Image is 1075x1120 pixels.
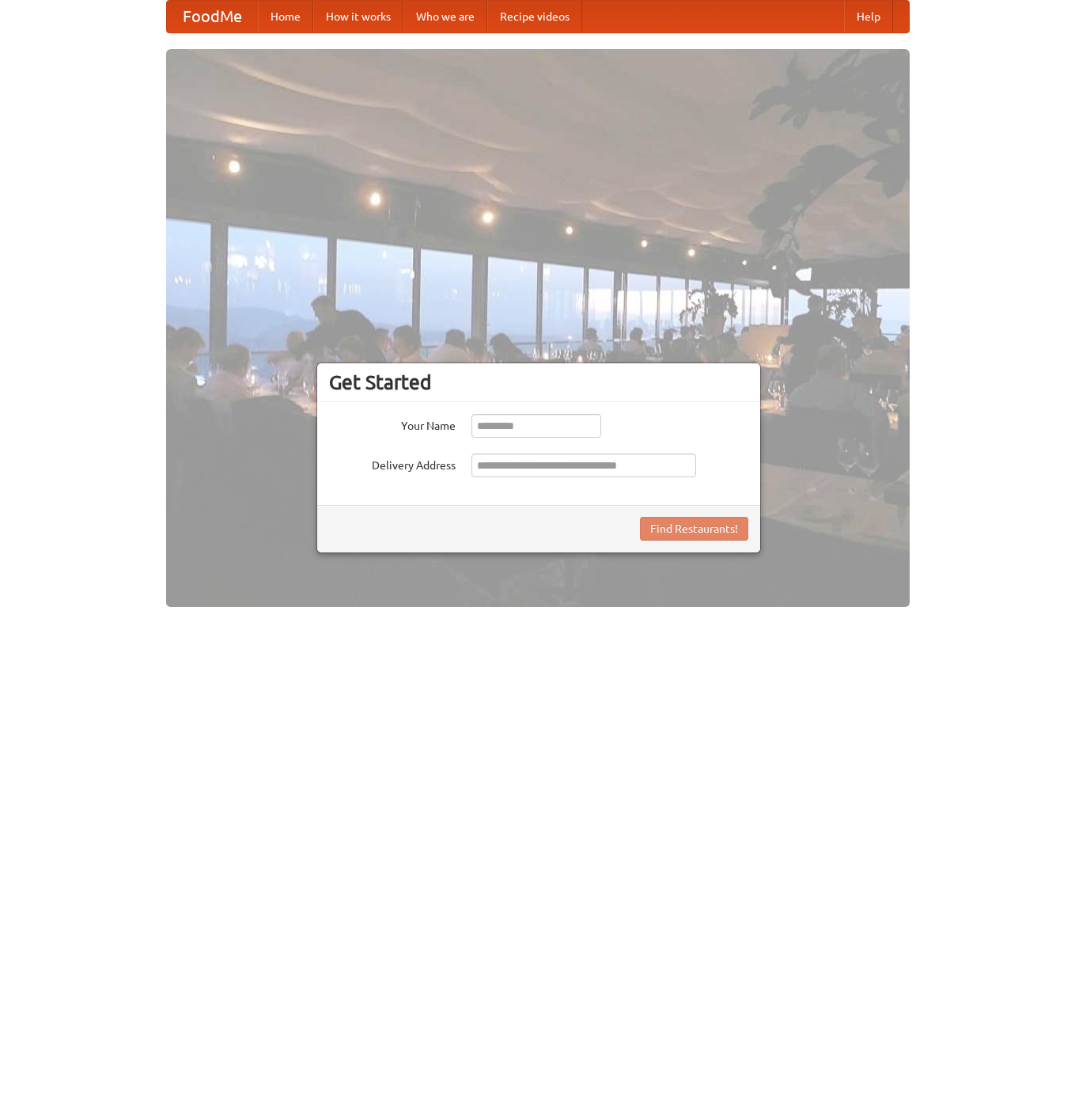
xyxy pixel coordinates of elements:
[313,1,403,32] a: How it works
[403,1,487,32] a: Who we are
[329,454,456,473] label: Delivery Address
[329,414,456,434] label: Your Name
[640,517,748,541] button: Find Restaurants!
[329,370,748,394] h3: Get Started
[487,1,582,32] a: Recipe videos
[844,1,893,32] a: Help
[167,1,258,32] a: FoodMe
[258,1,313,32] a: Home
